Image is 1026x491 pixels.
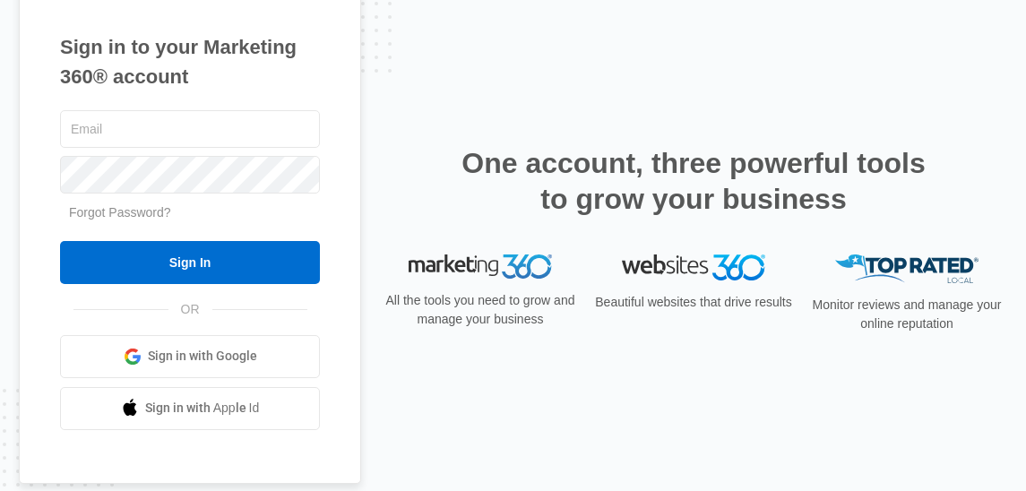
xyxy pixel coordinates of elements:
[148,347,257,366] span: Sign in with Google
[835,254,979,284] img: Top Rated Local
[60,335,320,378] a: Sign in with Google
[456,145,931,217] h2: One account, three powerful tools to grow your business
[409,254,552,280] img: Marketing 360
[593,293,794,312] p: Beautiful websites that drive results
[380,291,581,329] p: All the tools you need to grow and manage your business
[622,254,765,280] img: Websites 360
[69,205,171,220] a: Forgot Password?
[145,399,260,418] span: Sign in with Apple Id
[60,387,320,430] a: Sign in with Apple Id
[60,32,320,91] h1: Sign in to your Marketing 360® account
[60,241,320,284] input: Sign In
[168,300,212,319] span: OR
[60,110,320,148] input: Email
[806,296,1007,333] p: Monitor reviews and manage your online reputation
